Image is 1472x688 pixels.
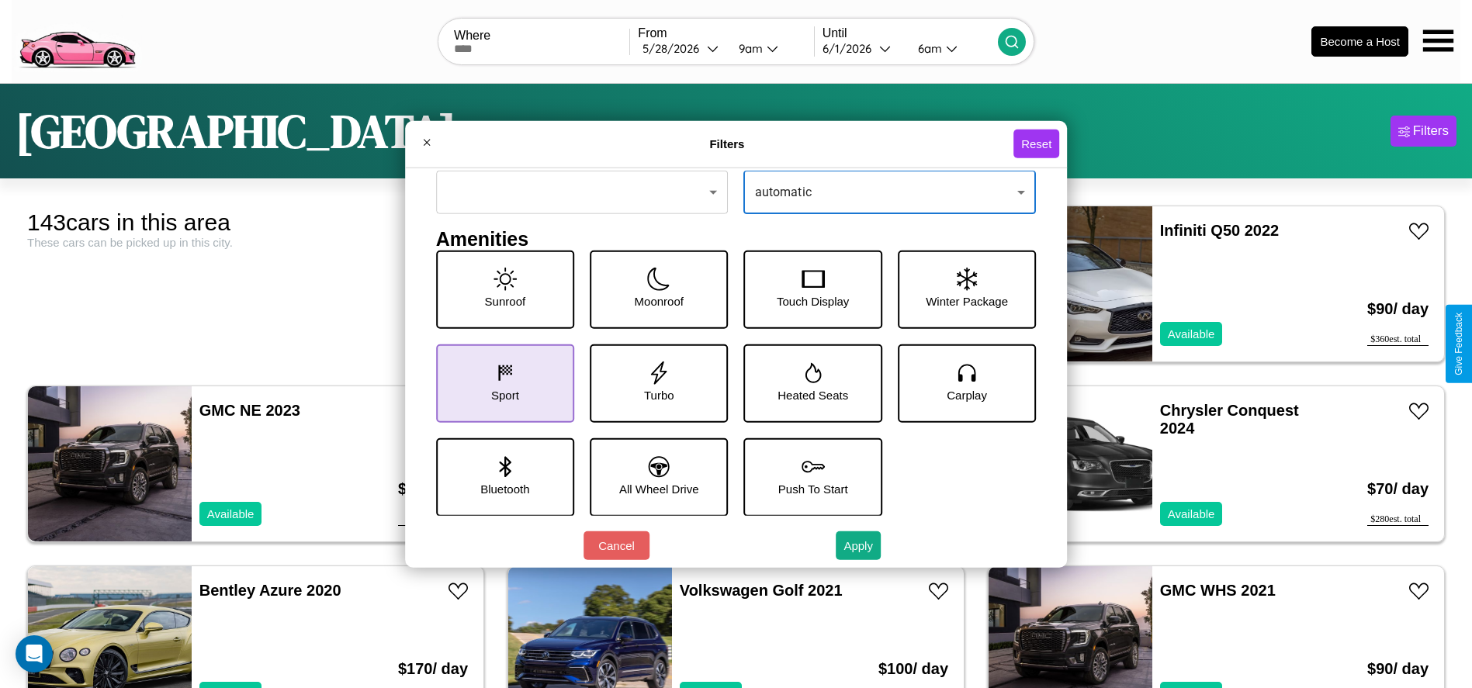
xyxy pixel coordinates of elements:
label: Where [454,29,629,43]
button: Become a Host [1311,26,1408,57]
button: Cancel [584,531,649,560]
div: Open Intercom Messenger [16,635,53,672]
div: 143 cars in this area [27,209,484,236]
p: Winter Package [926,290,1008,311]
p: Moonroof [635,290,684,311]
h4: Filters [441,137,1013,150]
label: Until [823,26,998,40]
div: 9am [731,41,767,56]
div: Filters [1413,123,1449,139]
div: Give Feedback [1453,313,1464,375]
p: Available [207,503,255,524]
p: Bluetooth [480,478,529,499]
button: Filters [1391,116,1456,147]
a: GMC WHS 2021 [1160,582,1276,599]
p: Available [1168,503,1215,524]
p: Turbo [644,384,674,405]
p: Touch Display [777,290,849,311]
h1: [GEOGRAPHIC_DATA] [16,99,456,163]
h4: Fuel [436,147,729,170]
a: GMC NE 2023 [199,402,300,419]
p: Available [1168,323,1215,344]
button: Apply [836,531,881,560]
h3: $ 90 / day [1367,285,1429,334]
button: 5/28/2026 [638,40,726,57]
h3: $ 150 / day [398,465,468,513]
div: 6 / 1 / 2026 [823,41,879,56]
button: Reset [1013,130,1059,158]
a: Chrysler Conquest 2024 [1160,402,1299,437]
img: logo [12,8,142,72]
a: Bentley Azure 2020 [199,582,341,599]
p: Sport [491,384,519,405]
div: $ 360 est. total [1367,334,1429,346]
div: $ 600 est. total [398,513,468,526]
a: Infiniti Q50 2022 [1160,222,1279,239]
p: Push To Start [778,478,848,499]
p: Carplay [947,384,987,405]
h4: Amenities [436,227,1037,250]
button: 6am [906,40,998,57]
label: From [638,26,813,40]
a: Volkswagen Golf 2021 [680,582,843,599]
div: automatic [744,170,1037,213]
p: All Wheel Drive [619,478,699,499]
p: Heated Seats [778,384,848,405]
div: $ 280 est. total [1367,513,1429,526]
button: 9am [726,40,814,57]
div: These cars can be picked up in this city. [27,236,484,249]
h3: $ 70 / day [1367,465,1429,513]
div: 6am [910,41,946,56]
div: 5 / 28 / 2026 [642,41,707,56]
p: Sunroof [485,290,526,311]
h4: Transmission [744,147,1037,170]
